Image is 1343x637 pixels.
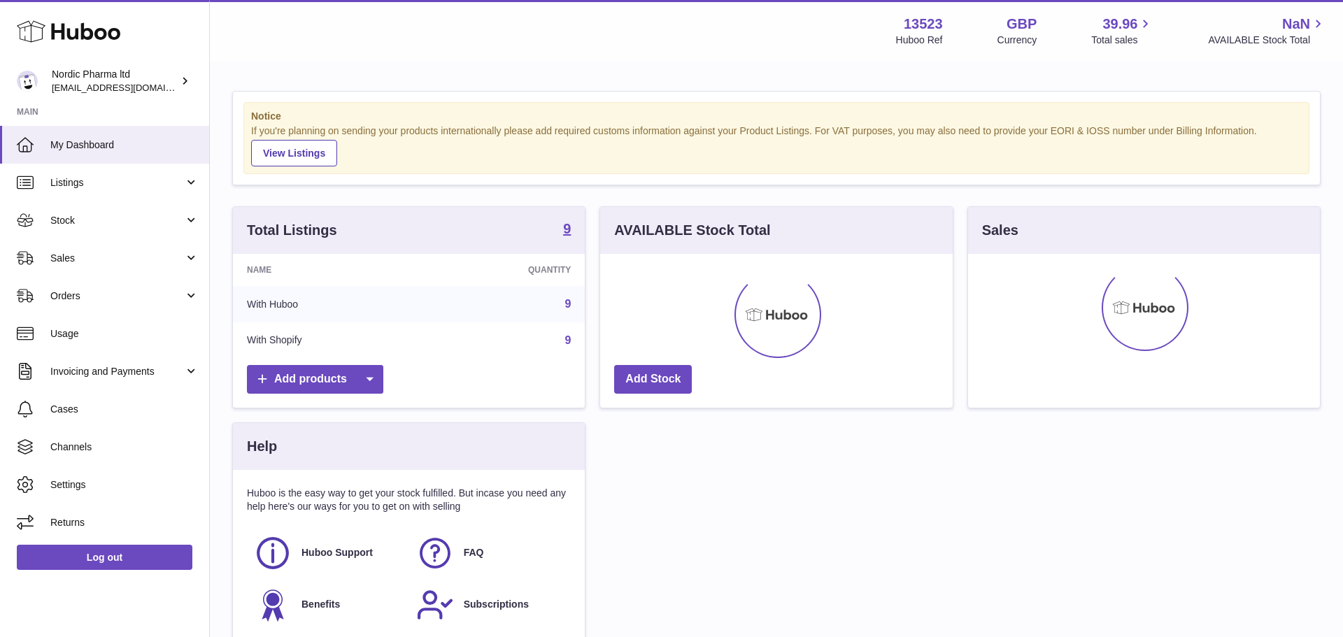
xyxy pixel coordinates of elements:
[301,546,373,559] span: Huboo Support
[52,68,178,94] div: Nordic Pharma ltd
[247,221,337,240] h3: Total Listings
[896,34,943,47] div: Huboo Ref
[247,487,571,513] p: Huboo is the easy way to get your stock fulfilled. But incase you need any help here's our ways f...
[251,124,1302,166] div: If you're planning on sending your products internationally please add required customs informati...
[247,437,277,456] h3: Help
[50,138,199,152] span: My Dashboard
[1208,34,1326,47] span: AVAILABLE Stock Total
[254,586,402,624] a: Benefits
[1091,34,1153,47] span: Total sales
[422,254,585,286] th: Quantity
[1007,15,1037,34] strong: GBP
[1208,15,1326,47] a: NaN AVAILABLE Stock Total
[17,71,38,92] img: internalAdmin-13523@internal.huboo.com
[563,222,571,236] strong: 9
[233,254,422,286] th: Name
[1282,15,1310,34] span: NaN
[416,534,564,572] a: FAQ
[50,516,199,529] span: Returns
[564,298,571,310] a: 9
[50,441,199,454] span: Channels
[904,15,943,34] strong: 13523
[251,110,1302,123] strong: Notice
[50,214,184,227] span: Stock
[247,365,383,394] a: Add products
[614,365,692,394] a: Add Stock
[1102,15,1137,34] span: 39.96
[301,598,340,611] span: Benefits
[233,286,422,322] td: With Huboo
[50,327,199,341] span: Usage
[52,82,206,93] span: [EMAIL_ADDRESS][DOMAIN_NAME]
[564,334,571,346] a: 9
[614,221,770,240] h3: AVAILABLE Stock Total
[17,545,192,570] a: Log out
[563,222,571,238] a: 9
[254,534,402,572] a: Huboo Support
[982,221,1018,240] h3: Sales
[1091,15,1153,47] a: 39.96 Total sales
[50,478,199,492] span: Settings
[416,586,564,624] a: Subscriptions
[50,176,184,189] span: Listings
[997,34,1037,47] div: Currency
[233,322,422,359] td: With Shopify
[50,403,199,416] span: Cases
[50,252,184,265] span: Sales
[50,365,184,378] span: Invoicing and Payments
[464,598,529,611] span: Subscriptions
[251,140,337,166] a: View Listings
[50,289,184,303] span: Orders
[464,546,484,559] span: FAQ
